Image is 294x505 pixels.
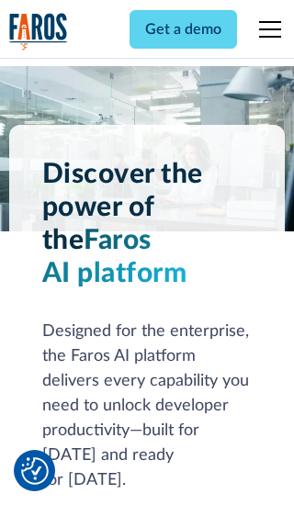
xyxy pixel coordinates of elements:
a: home [9,13,68,50]
div: menu [248,7,285,51]
img: Revisit consent button [21,457,49,485]
a: Get a demo [130,10,237,49]
h1: Discover the power of the [42,158,253,290]
button: Cookie Settings [21,457,49,485]
span: Faros AI platform [42,227,187,287]
div: Designed for the enterprise, the Faros AI platform delivers every capability you need to unlock d... [42,320,253,493]
img: Logo of the analytics and reporting company Faros. [9,13,68,50]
